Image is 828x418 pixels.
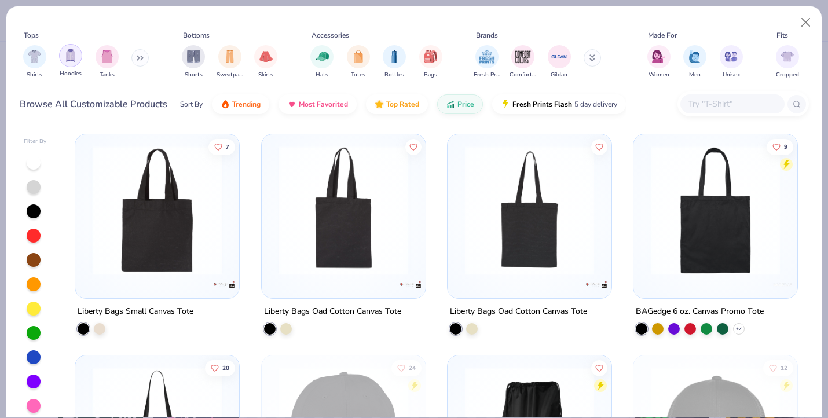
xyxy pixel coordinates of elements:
[28,50,41,63] img: Shirts Image
[23,45,46,79] button: filter button
[548,45,571,79] button: filter button
[776,71,799,79] span: Cropped
[636,305,764,319] div: BAGedge 6 oz. Canvas Promo Tote
[316,50,329,63] img: Hats Image
[213,273,236,296] img: Liberty Bags logo
[405,138,421,155] button: Like
[187,50,200,63] img: Shorts Image
[20,97,167,111] div: Browse All Customizable Products
[24,137,47,146] div: Filter By
[474,45,500,79] div: filter for Fresh Prints
[437,94,483,114] button: Price
[64,49,77,62] img: Hoodies Image
[386,100,419,109] span: Top Rated
[347,45,370,79] div: filter for Totes
[27,71,42,79] span: Shirts
[310,45,334,79] button: filter button
[776,45,799,79] div: filter for Cropped
[383,45,406,79] button: filter button
[96,45,119,79] div: filter for Tanks
[254,45,277,79] button: filter button
[512,100,572,109] span: Fresh Prints Flash
[185,71,203,79] span: Shorts
[419,45,442,79] button: filter button
[24,30,39,41] div: Tops
[217,45,243,79] button: filter button
[600,146,741,275] img: 994e64ce-b01e-4d8b-a3dc-fdbb84b86431
[217,71,243,79] span: Sweatpants
[648,30,677,41] div: Made For
[647,45,671,79] button: filter button
[591,138,607,155] button: Like
[399,273,422,296] img: Liberty Bags logo
[182,45,205,79] div: filter for Shorts
[723,71,740,79] span: Unisex
[683,45,706,79] button: filter button
[652,50,665,63] img: Women Image
[459,146,600,275] img: a7608796-320d-4956-a187-f66b2e1ba5bf
[375,100,384,109] img: TopRated.gif
[351,71,365,79] span: Totes
[310,45,334,79] div: filter for Hats
[585,273,608,296] img: Liberty Bags logo
[217,45,243,79] div: filter for Sweatpants
[474,71,500,79] span: Fresh Prints
[408,365,415,371] span: 24
[688,50,701,63] img: Men Image
[457,100,474,109] span: Price
[287,100,296,109] img: most_fav.gif
[501,100,510,109] img: flash.gif
[254,45,277,79] div: filter for Skirts
[414,146,555,275] img: fee0796b-e86a-466e-b8fd-f4579757b005
[224,50,236,63] img: Sweatpants Image
[781,50,794,63] img: Cropped Image
[316,71,328,79] span: Hats
[724,50,738,63] img: Unisex Image
[212,94,269,114] button: Trending
[574,98,617,111] span: 5 day delivery
[78,305,193,319] div: Liberty Bags Small Canvas Tote
[514,48,532,65] img: Comfort Colors Image
[87,146,228,275] img: 119f3be6-5c8d-4dec-a817-4e77bf7f5439
[101,50,113,63] img: Tanks Image
[391,360,421,376] button: Like
[100,71,115,79] span: Tanks
[383,45,406,79] div: filter for Bottles
[771,273,794,296] img: BAGedge logo
[312,30,349,41] div: Accessories
[180,99,203,109] div: Sort By
[683,45,706,79] div: filter for Men
[492,94,626,114] button: Fresh Prints Flash5 day delivery
[222,365,229,371] span: 20
[232,100,261,109] span: Trending
[388,50,401,63] img: Bottles Image
[720,45,743,79] button: filter button
[736,325,742,332] span: + 7
[205,360,235,376] button: Like
[720,45,743,79] div: filter for Unisex
[59,44,82,78] div: filter for Hoodies
[767,138,793,155] button: Like
[424,50,437,63] img: Bags Image
[259,50,273,63] img: Skirts Image
[510,45,536,79] button: filter button
[258,71,273,79] span: Skirts
[273,146,414,275] img: 023b2e3e-e657-4517-9626-d9b1eed8d70c
[776,45,799,79] button: filter button
[510,45,536,79] div: filter for Comfort Colors
[264,305,401,319] div: Liberty Bags Oad Cotton Canvas Tote
[647,45,671,79] div: filter for Women
[689,71,701,79] span: Men
[795,12,817,34] button: Close
[548,45,571,79] div: filter for Gildan
[279,94,357,114] button: Most Favorited
[476,30,498,41] div: Brands
[424,71,437,79] span: Bags
[649,71,669,79] span: Women
[645,146,786,275] img: 27b5c7c3-e969-429a-aedd-a97ddab816ce
[221,100,230,109] img: trending.gif
[478,48,496,65] img: Fresh Prints Image
[96,45,119,79] button: filter button
[59,45,82,79] button: filter button
[208,138,235,155] button: Like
